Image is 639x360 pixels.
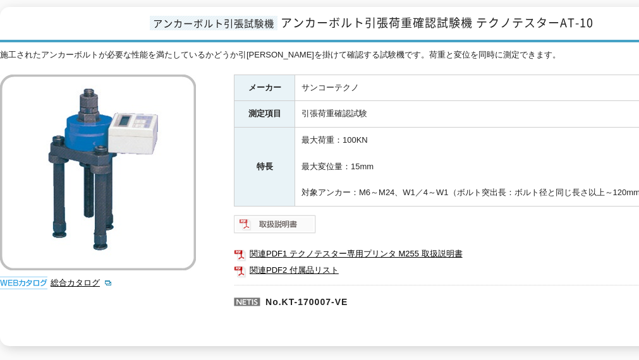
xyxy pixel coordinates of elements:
[150,16,277,30] span: アンカーボルト引張試験機
[281,14,593,31] span: アンカーボルト引張荷重確認試験機 テクノテスターAT-10
[234,222,317,232] a: 取扱説明書
[234,101,295,128] th: 測定項目
[234,75,295,101] th: メーカー
[234,285,533,315] p: No.KT-170007-VE
[234,214,317,234] img: 取扱説明書
[234,128,295,207] th: 特長
[51,278,113,287] a: 総合カタログ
